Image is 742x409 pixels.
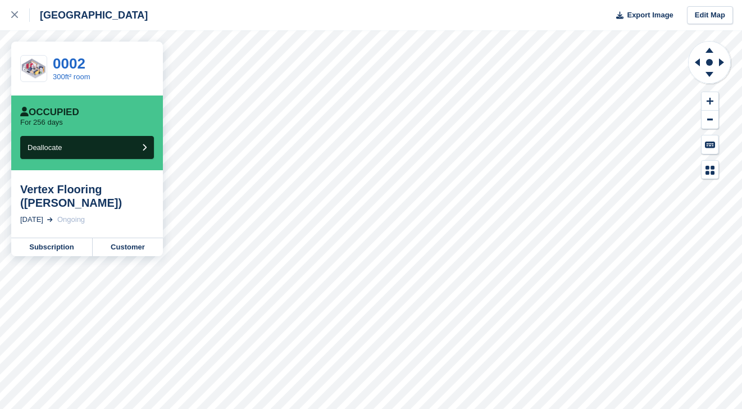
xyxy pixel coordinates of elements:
button: Export Image [609,6,673,25]
button: Keyboard Shortcuts [702,135,718,154]
p: For 256 days [20,118,63,127]
button: Map Legend [702,161,718,179]
div: [DATE] [20,214,43,225]
a: Customer [93,238,163,256]
div: Ongoing [57,214,85,225]
button: Deallocate [20,136,154,159]
img: arrow-right-light-icn-cde0832a797a2874e46488d9cf13f60e5c3a73dbe684e267c42b8395dfbc2abf.svg [47,217,53,222]
img: 300FT.png [21,58,47,79]
div: Occupied [20,107,79,118]
span: Deallocate [28,143,62,152]
span: Export Image [627,10,673,21]
button: Zoom Out [702,111,718,129]
div: [GEOGRAPHIC_DATA] [30,8,148,22]
a: 300ft² room [53,72,90,81]
button: Zoom In [702,92,718,111]
div: Vertex Flooring ([PERSON_NAME]) [20,183,154,210]
a: Edit Map [687,6,733,25]
a: Subscription [11,238,93,256]
a: 0002 [53,55,85,72]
